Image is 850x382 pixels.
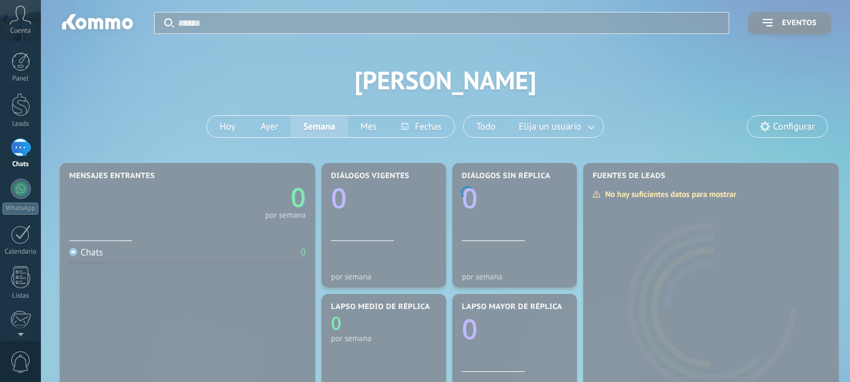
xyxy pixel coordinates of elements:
div: Leads [3,120,39,128]
div: Chats [3,160,39,169]
div: WhatsApp [3,203,38,215]
div: Panel [3,75,39,83]
span: Cuenta [10,27,31,35]
div: Calendario [3,248,39,256]
div: Listas [3,292,39,300]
